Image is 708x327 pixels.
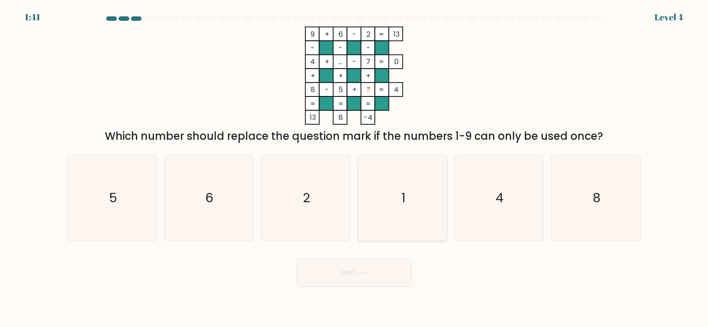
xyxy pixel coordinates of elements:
[654,11,683,24] div: Level 4
[393,29,400,39] tspan: 13
[366,71,370,81] tspan: +
[366,99,371,109] tspan: =
[593,189,601,207] text: 8
[311,29,315,39] tspan: 9
[311,71,315,81] tspan: +
[311,43,315,53] tspan: -
[496,189,504,207] text: 4
[366,85,370,95] tspan: ?
[73,128,635,144] div: Which number should replace the question mark if the numbers 1-9 can only be used once?
[339,43,342,53] tspan: -
[25,11,40,24] div: 1:41
[296,258,412,287] button: Next
[366,43,370,53] tspan: -
[311,85,315,95] tspan: 8
[325,85,329,95] tspan: -
[352,57,356,67] tspan: -
[325,29,329,39] tspan: +
[310,99,316,109] tspan: =
[352,85,357,95] tspan: +
[379,29,384,39] tspan: =
[109,189,117,207] text: 5
[338,99,343,109] tspan: =
[339,71,343,81] tspan: +
[206,189,214,207] text: 6
[394,57,399,67] tspan: 0
[339,29,343,39] tspan: 6
[339,57,342,67] tspan: ...
[310,57,315,67] tspan: 4
[366,57,370,67] tspan: 7
[394,85,399,95] tspan: 4
[339,112,343,123] tspan: 8
[325,57,329,67] tspan: +
[303,189,310,207] text: 2
[401,189,405,207] text: 1
[339,85,343,95] tspan: 5
[366,29,370,39] tspan: 2
[379,57,384,67] tspan: =
[379,85,384,95] tspan: =
[352,29,356,39] tspan: -
[364,112,373,123] tspan: -4
[310,112,316,123] tspan: 13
